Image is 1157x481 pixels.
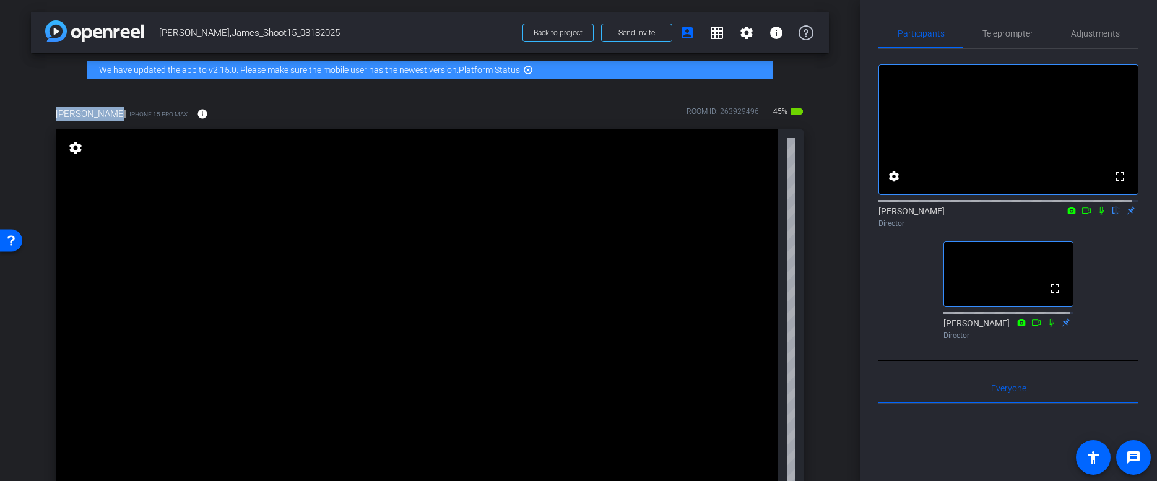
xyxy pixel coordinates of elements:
[898,29,945,38] span: Participants
[878,218,1138,229] div: Director
[769,25,784,40] mat-icon: info
[886,169,901,184] mat-icon: settings
[1109,204,1124,215] mat-icon: flip
[739,25,754,40] mat-icon: settings
[1126,450,1141,465] mat-icon: message
[45,20,144,42] img: app-logo
[129,110,188,119] span: iPhone 15 Pro Max
[943,330,1073,341] div: Director
[523,65,533,75] mat-icon: highlight_off
[56,107,126,121] span: [PERSON_NAME]
[1071,29,1120,38] span: Adjustments
[771,102,789,121] span: 45%
[943,317,1073,341] div: [PERSON_NAME]
[982,29,1033,38] span: Teleprompter
[618,28,655,38] span: Send invite
[159,20,515,45] span: [PERSON_NAME],James_Shoot15_08182025
[687,106,759,124] div: ROOM ID: 263929496
[522,24,594,42] button: Back to project
[991,384,1026,392] span: Everyone
[67,141,84,155] mat-icon: settings
[680,25,695,40] mat-icon: account_box
[459,65,520,75] a: Platform Status
[709,25,724,40] mat-icon: grid_on
[87,61,773,79] div: We have updated the app to v2.15.0. Please make sure the mobile user has the newest version.
[1112,169,1127,184] mat-icon: fullscreen
[601,24,672,42] button: Send invite
[1086,450,1101,465] mat-icon: accessibility
[789,104,804,119] mat-icon: battery_std
[534,28,583,37] span: Back to project
[1047,281,1062,296] mat-icon: fullscreen
[197,108,208,119] mat-icon: info
[878,205,1138,229] div: [PERSON_NAME]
